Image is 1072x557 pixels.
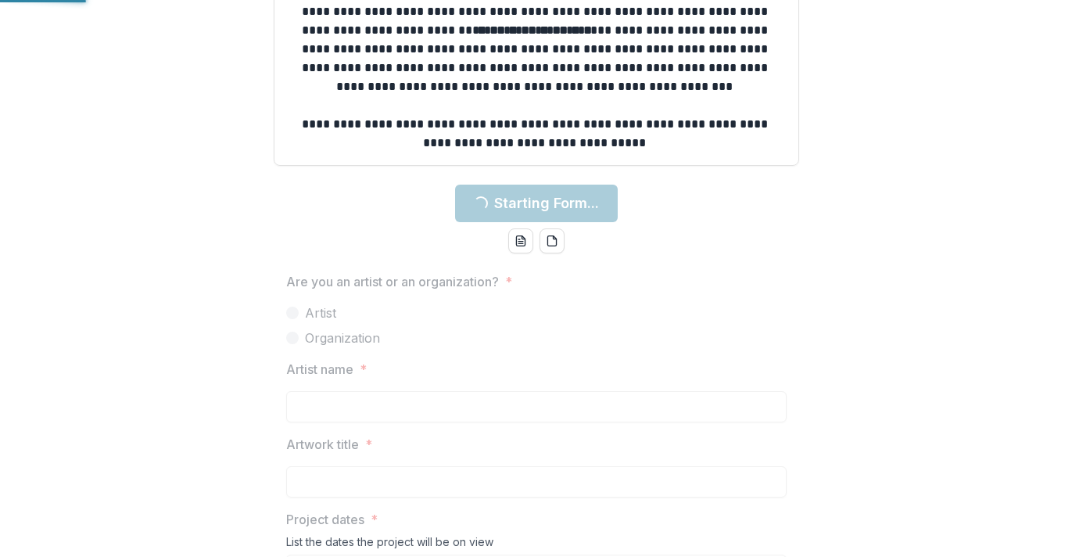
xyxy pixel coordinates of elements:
p: Artist name [286,360,353,379]
p: Artwork title [286,435,359,454]
p: Project dates [286,510,364,529]
p: Are you an artist or an organization? [286,272,499,291]
button: pdf-download [540,228,565,253]
button: Starting Form... [455,185,618,222]
button: word-download [508,228,533,253]
div: List the dates the project will be on view [286,535,787,555]
span: Organization [305,329,380,347]
span: Artist [305,304,336,322]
